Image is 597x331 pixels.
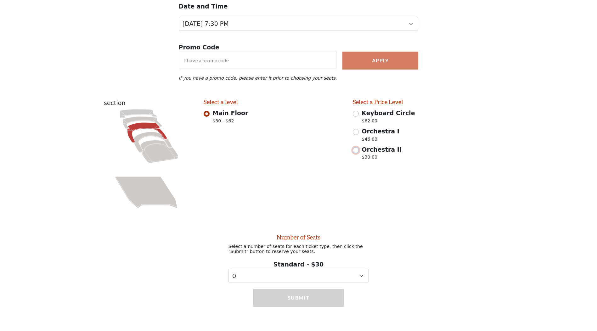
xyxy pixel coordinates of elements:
p: $30.00 [362,154,402,162]
h2: Select a level [204,98,344,106]
span: $30 - $62 [212,118,248,126]
p: $62.00 [362,118,415,126]
p: Select a number of seats for each ticket type, then click the "Submit" button to reserve your seats. [228,244,369,254]
p: Date and Time [179,2,419,11]
div: section [104,98,194,222]
p: Promo Code [179,43,419,52]
span: Keyboard Circle [362,109,415,116]
p: $46.00 [362,136,399,144]
input: I have a promo code [179,52,337,69]
span: Main Floor [212,109,248,116]
span: Orchestra I [362,128,399,135]
input: Keyboard Circle [353,111,359,117]
h2: Select a Price Level [353,98,493,106]
div: Standard - $30 [228,260,369,283]
h2: Number of Seats [228,234,369,241]
input: Orchestra II [353,147,359,153]
input: Orchestra I [353,129,359,135]
select: Select quantity for Standard [228,269,369,283]
p: If you have a promo code, please enter it prior to choosing your seats. [179,76,419,81]
span: Orchestra II [362,146,402,153]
